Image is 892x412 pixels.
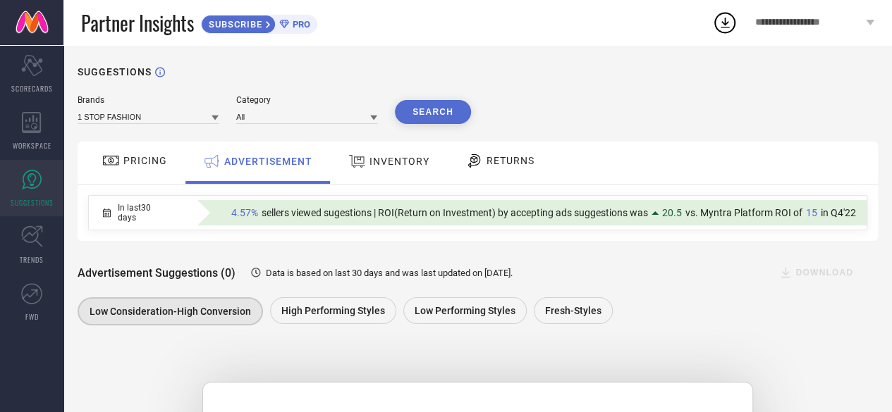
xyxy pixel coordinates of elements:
span: SUBSCRIBE [202,19,266,30]
h1: SUGGESTIONS [78,66,152,77]
span: Low Consideration-High Conversion [90,306,251,317]
span: PRICING [123,155,167,166]
span: INVENTORY [369,156,429,167]
span: ADVERTISEMENT [224,156,312,167]
span: FWD [25,311,39,322]
button: Search [395,100,471,124]
span: 20.5 [662,207,682,218]
span: 4.57% [231,207,258,218]
span: RETURNS [487,155,534,166]
span: Fresh-Styles [545,305,601,316]
div: Category [236,95,377,105]
span: WORKSPACE [13,140,51,151]
span: High Performing Styles [281,305,385,316]
span: in Q4'22 [821,207,856,218]
span: Data is based on last 30 days and was last updated on [DATE] . [266,268,513,278]
span: Low Performing Styles [415,305,515,316]
span: SCORECARDS [11,83,53,94]
div: Brands [78,95,219,105]
span: sellers viewed sugestions | ROI(Return on Investment) by accepting ads suggestions was [262,207,648,218]
span: TRENDS [20,254,44,265]
div: Percentage of sellers who have viewed suggestions for the current Insight Type [224,204,863,222]
div: Open download list [712,10,738,35]
span: PRO [289,19,310,30]
span: SUGGESTIONS [11,197,54,208]
span: Advertisement Suggestions (0) [78,266,236,280]
span: Partner Insights [81,8,194,37]
a: SUBSCRIBEPRO [201,11,317,34]
span: In last 30 days [118,203,168,223]
span: vs. Myntra Platform ROI of [685,207,802,218]
span: 15 [806,207,817,218]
